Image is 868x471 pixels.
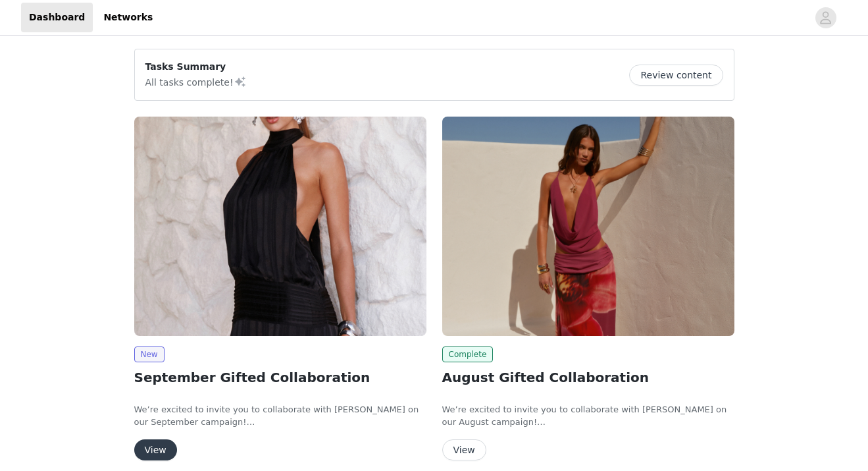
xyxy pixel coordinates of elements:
a: View [134,445,177,455]
span: Complete [442,346,494,362]
img: Peppermayo AUS [442,117,734,336]
p: We’re excited to invite you to collaborate with [PERSON_NAME] on our August campaign! [442,403,734,429]
a: Dashboard [21,3,93,32]
a: Networks [95,3,161,32]
img: Peppermayo AUS [134,117,426,336]
button: View [442,439,486,460]
span: New [134,346,165,362]
a: View [442,445,486,455]
div: avatar [819,7,832,28]
p: Tasks Summary [145,60,247,74]
h2: August Gifted Collaboration [442,368,734,387]
h2: September Gifted Collaboration [134,368,426,387]
p: All tasks complete! [145,74,247,90]
button: Review content [629,65,723,86]
p: We’re excited to invite you to collaborate with [PERSON_NAME] on our September campaign! [134,403,426,429]
button: View [134,439,177,460]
